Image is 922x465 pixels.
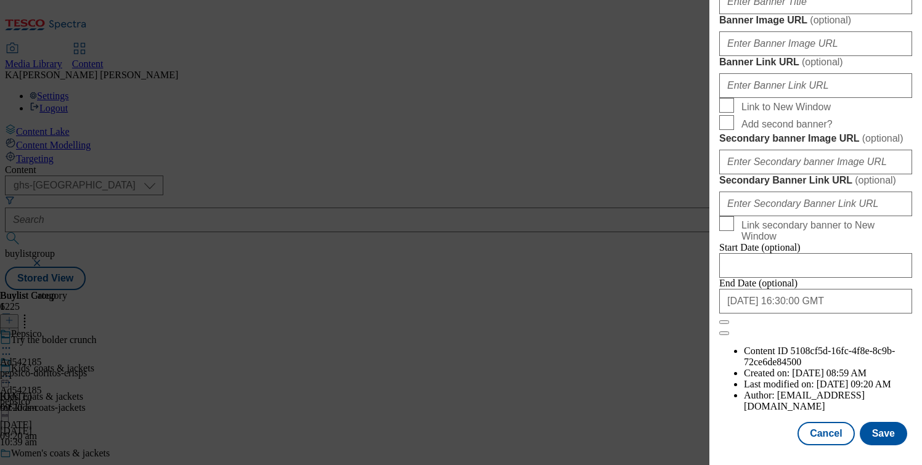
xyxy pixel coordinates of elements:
label: Banner Image URL [719,14,912,26]
label: Secondary banner Image URL [719,132,912,145]
span: ( optional ) [802,57,843,67]
label: Secondary Banner Link URL [719,174,912,187]
button: Save [860,422,907,445]
span: [DATE] 08:59 AM [792,368,867,378]
span: Start Date (optional) [719,242,801,253]
input: Enter Secondary banner Image URL [719,150,912,174]
span: ( optional ) [855,175,896,185]
span: Link to New Window [741,102,831,113]
span: [DATE] 09:20 AM [817,379,891,389]
input: Enter Date [719,253,912,278]
button: Close [719,320,729,324]
li: Author: [744,390,912,412]
span: 5108cf5d-16fc-4f8e-8c9b-72ce6de84500 [744,346,895,367]
label: Banner Link URL [719,56,912,68]
button: Cancel [798,422,854,445]
input: Enter Banner Image URL [719,31,912,56]
input: Enter Banner Link URL [719,73,912,98]
input: Enter Secondary Banner Link URL [719,192,912,216]
li: Content ID [744,346,912,368]
li: Last modified on: [744,379,912,390]
span: ( optional ) [810,15,851,25]
span: End Date (optional) [719,278,798,288]
span: Link secondary banner to New Window [741,220,907,242]
span: Add second banner? [741,119,833,130]
li: Created on: [744,368,912,379]
input: Enter Date [719,289,912,313]
span: ( optional ) [862,133,904,144]
span: [EMAIL_ADDRESS][DOMAIN_NAME] [744,390,865,411]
